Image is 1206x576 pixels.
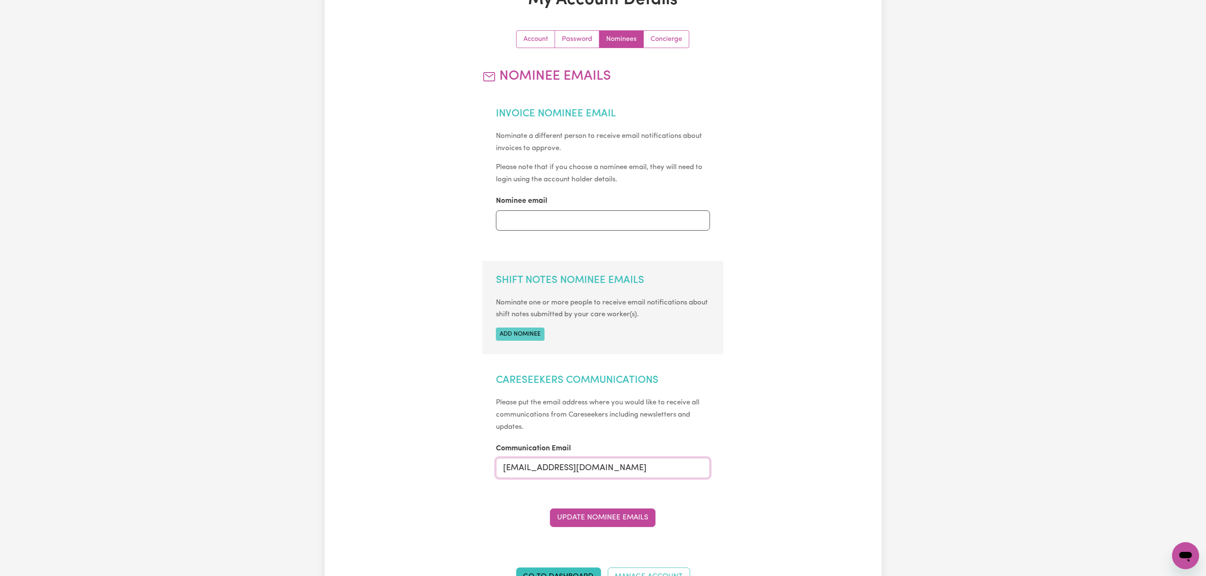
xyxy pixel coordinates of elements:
[496,108,710,120] h2: Invoice Nominee Email
[555,31,599,48] a: Update your password
[599,31,644,48] a: Update your nominees
[1172,542,1199,569] iframe: Button to launch messaging window, conversation in progress
[517,31,555,48] a: Update your account
[496,328,545,341] button: Add nominee
[496,196,547,207] label: Nominee email
[496,132,702,152] small: Nominate a different person to receive email notifications about invoices to approve.
[482,68,724,84] h2: Nominee Emails
[496,443,571,454] label: Communication Email
[496,374,710,387] h2: Careseekers Communications
[496,399,699,431] small: Please put the email address where you would like to receive all communications from Careseekers ...
[550,509,656,527] button: Update Nominee Emails
[496,164,702,183] small: Please note that if you choose a nominee email, they will need to login using the account holder ...
[496,299,708,318] small: Nominate one or more people to receive email notifications about shift notes submitted by your ca...
[496,275,710,287] h2: Shift Notes Nominee Emails
[644,31,689,48] a: Update account manager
